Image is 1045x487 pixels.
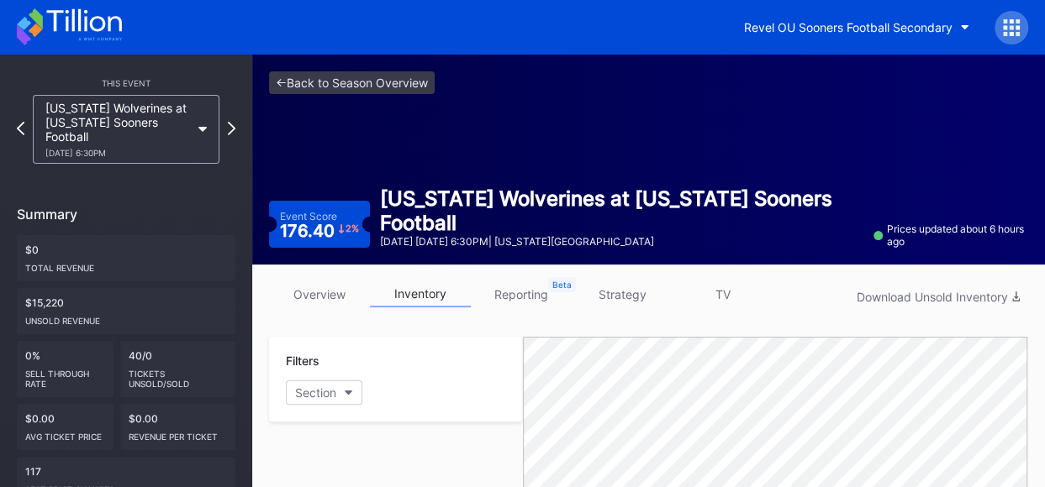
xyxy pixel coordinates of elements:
[286,353,505,368] div: Filters
[120,341,236,397] div: 40/0
[45,148,190,158] div: [DATE] 6:30PM
[17,206,235,223] div: Summary
[17,341,113,397] div: 0%
[370,281,471,307] a: inventory
[295,385,336,400] div: Section
[857,290,1020,304] div: Download Unsold Inventory
[25,425,105,442] div: Avg ticket price
[45,101,190,158] div: [US_STATE] Wolverines at [US_STATE] Sooners Football
[673,281,773,307] a: TV
[280,223,360,239] div: 176.40
[17,78,235,88] div: This Event
[17,235,235,281] div: $0
[120,404,236,450] div: $0.00
[129,362,228,389] div: Tickets Unsold/Sold
[17,288,235,334] div: $15,220
[25,256,227,273] div: Total Revenue
[346,224,359,233] div: 2 %
[129,425,228,442] div: Revenue per ticket
[286,380,362,405] button: Section
[744,20,953,34] div: Revel OU Sooners Football Secondary
[25,309,227,326] div: Unsold Revenue
[471,281,572,307] a: reporting
[848,285,1028,308] button: Download Unsold Inventory
[380,235,863,248] div: [DATE] [DATE] 6:30PM | [US_STATE][GEOGRAPHIC_DATA]
[380,186,863,235] div: [US_STATE] Wolverines at [US_STATE] Sooners Football
[25,362,105,389] div: Sell Through Rate
[731,12,982,43] button: Revel OU Sooners Football Secondary
[280,210,337,223] div: Event Score
[873,223,1028,248] div: Prices updated about 6 hours ago
[269,71,435,94] a: <-Back to Season Overview
[269,281,370,307] a: overview
[17,404,113,450] div: $0.00
[572,281,673,307] a: strategy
